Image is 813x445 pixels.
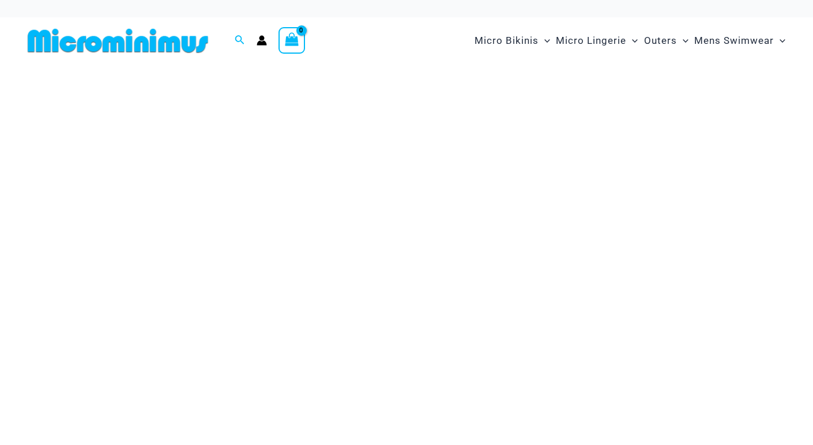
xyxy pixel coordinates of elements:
[539,26,550,55] span: Menu Toggle
[23,28,213,54] img: MM SHOP LOGO FLAT
[677,26,688,55] span: Menu Toggle
[626,26,638,55] span: Menu Toggle
[691,23,788,58] a: Mens SwimwearMenu ToggleMenu Toggle
[235,33,245,48] a: Search icon link
[644,26,677,55] span: Outers
[475,26,539,55] span: Micro Bikinis
[21,76,792,339] img: Waves Breaking Ocean Bikini Pack
[641,23,691,58] a: OutersMenu ToggleMenu Toggle
[774,26,785,55] span: Menu Toggle
[472,23,553,58] a: Micro BikinisMenu ToggleMenu Toggle
[556,26,626,55] span: Micro Lingerie
[278,27,305,54] a: View Shopping Cart, empty
[470,21,790,60] nav: Site Navigation
[257,35,267,46] a: Account icon link
[553,23,641,58] a: Micro LingerieMenu ToggleMenu Toggle
[694,26,774,55] span: Mens Swimwear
